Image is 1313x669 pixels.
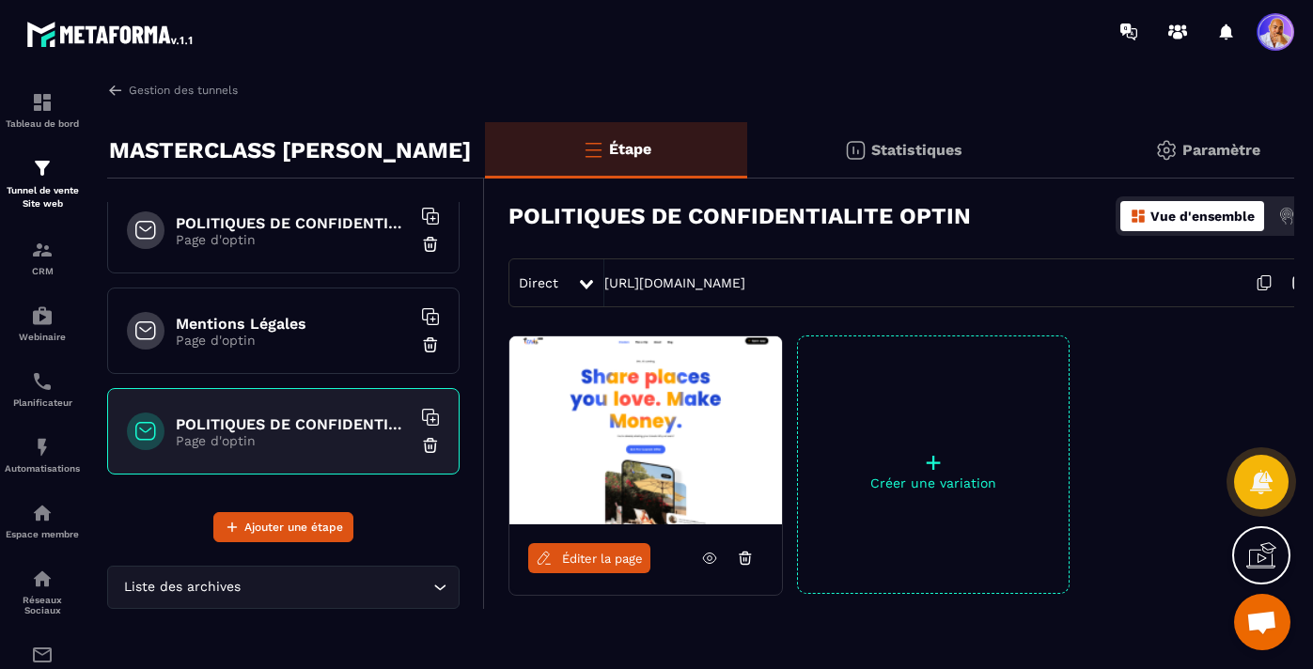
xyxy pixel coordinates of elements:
[5,266,80,276] p: CRM
[421,436,440,455] img: trash
[31,239,54,261] img: formation
[176,315,411,333] h6: Mentions Légales
[107,82,124,99] img: arrow
[5,397,80,408] p: Planificateur
[1234,594,1290,650] div: Ouvrir le chat
[5,529,80,539] p: Espace membre
[213,512,353,542] button: Ajouter une étape
[107,566,460,609] div: Search for option
[176,232,411,247] p: Page d'optin
[5,595,80,615] p: Réseaux Sociaux
[5,143,80,225] a: formationformationTunnel de vente Site web
[528,543,650,573] a: Éditer la page
[31,568,54,590] img: social-network
[604,275,745,290] a: [URL][DOMAIN_NAME]
[421,335,440,354] img: trash
[31,644,54,666] img: email
[1150,209,1255,224] p: Vue d'ensemble
[5,290,80,356] a: automationsautomationsWebinaire
[798,475,1069,490] p: Créer une variation
[798,449,1069,475] p: +
[31,91,54,114] img: formation
[176,433,411,448] p: Page d'optin
[31,436,54,459] img: automations
[1182,141,1260,159] p: Paramètre
[5,184,80,210] p: Tunnel de vente Site web
[609,140,651,158] p: Étape
[176,333,411,348] p: Page d'optin
[1130,208,1147,225] img: dashboard-orange.40269519.svg
[509,336,782,524] img: image
[5,488,80,553] a: automationsautomationsEspace membre
[844,139,867,162] img: stats.20deebd0.svg
[5,463,80,474] p: Automatisations
[5,356,80,422] a: schedulerschedulerPlanificateur
[5,118,80,129] p: Tableau de bord
[244,518,343,537] span: Ajouter une étape
[31,502,54,524] img: automations
[582,138,604,161] img: bars-o.4a397970.svg
[508,203,971,229] h3: POLITIQUES DE CONFIDENTIALITE OPTIN
[562,552,643,566] span: Éditer la page
[31,370,54,393] img: scheduler
[5,77,80,143] a: formationformationTableau de bord
[871,141,962,159] p: Statistiques
[1155,139,1178,162] img: setting-gr.5f69749f.svg
[109,132,471,169] p: MASTERCLASS [PERSON_NAME]
[176,415,411,433] h6: POLITIQUES DE CONFIDENTIALITE OPTIN
[176,214,411,232] h6: POLITIQUES DE CONFIDENTIALITE
[5,422,80,488] a: automationsautomationsAutomatisations
[244,577,429,598] input: Search for option
[31,157,54,179] img: formation
[5,553,80,630] a: social-networksocial-networkRéseaux Sociaux
[26,17,195,51] img: logo
[107,82,238,99] a: Gestion des tunnels
[119,577,244,598] span: Liste des archives
[519,275,558,290] span: Direct
[5,332,80,342] p: Webinaire
[5,225,80,290] a: formationformationCRM
[31,304,54,327] img: automations
[1278,208,1295,225] img: actions.d6e523a2.png
[421,235,440,254] img: trash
